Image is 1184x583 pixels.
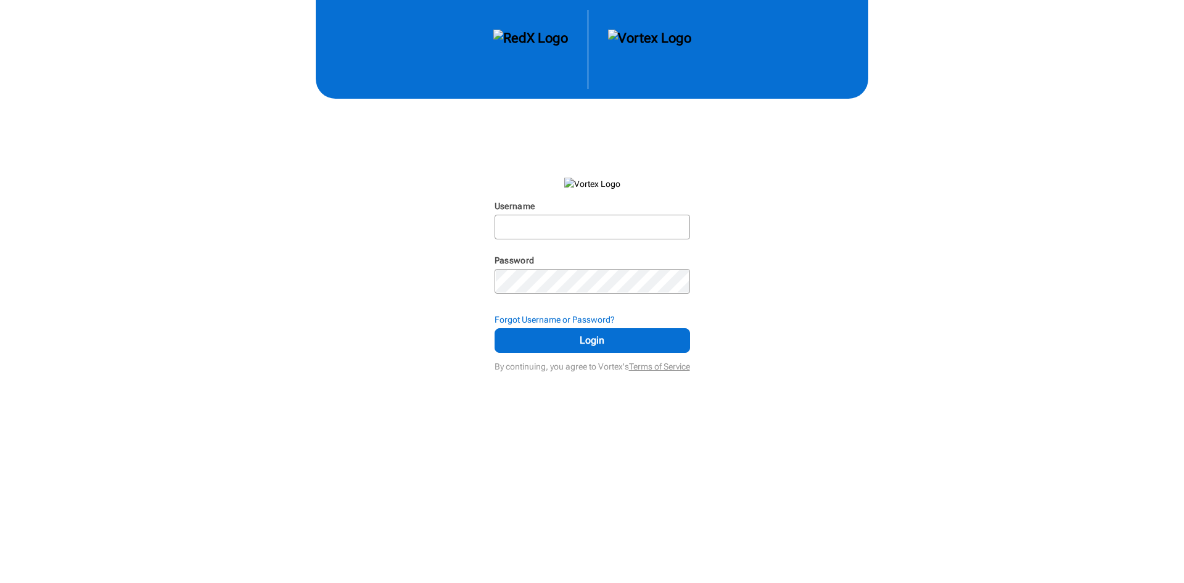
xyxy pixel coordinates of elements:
[495,328,690,353] button: Login
[564,178,620,190] img: Vortex Logo
[495,313,690,326] div: Forgot Username or Password?
[493,30,568,69] img: RedX Logo
[495,355,690,373] div: By continuing, you agree to Vortex's
[495,315,615,325] strong: Forgot Username or Password?
[608,30,691,69] img: Vortex Logo
[495,255,535,265] label: Password
[495,201,535,211] label: Username
[510,333,675,348] span: Login
[629,362,690,371] a: Terms of Service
